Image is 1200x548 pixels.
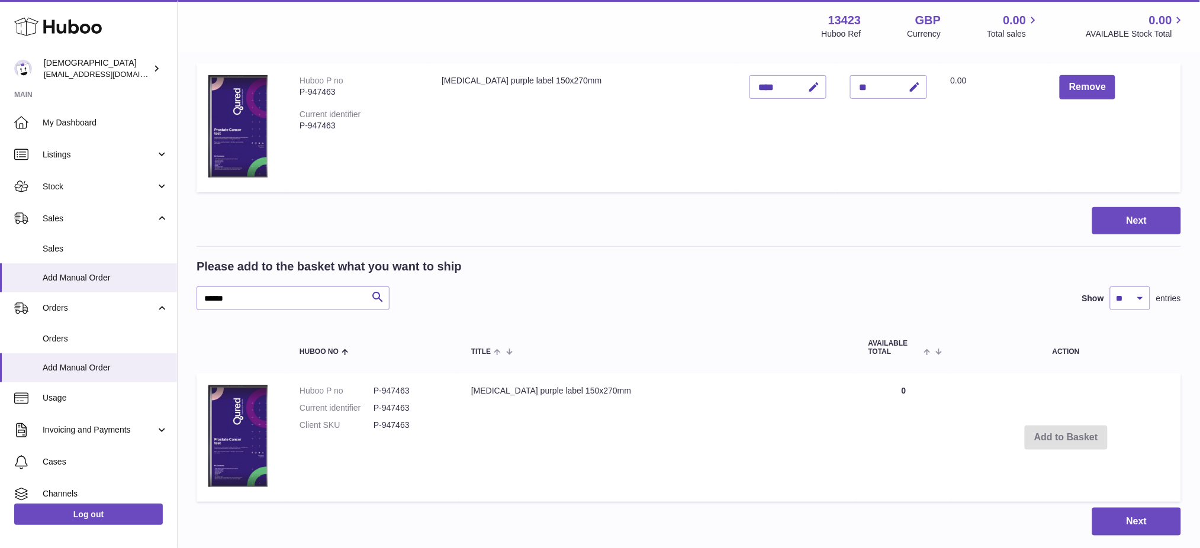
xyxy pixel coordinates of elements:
label: Show [1082,293,1104,304]
div: P-947463 [300,86,418,98]
span: Add Manual Order [43,362,168,373]
td: 0 [857,373,951,502]
span: Orders [43,333,168,344]
span: 0.00 [951,76,967,85]
span: Usage [43,392,168,404]
div: Currency [908,28,941,40]
span: Huboo no [300,348,339,356]
img: Prostate Cancer purple label 150x270mm [208,385,268,488]
a: 0.00 Total sales [987,12,1040,40]
div: P-947463 [300,120,418,131]
a: Log out [14,504,163,525]
span: entries [1156,293,1181,304]
td: [MEDICAL_DATA] purple label 150x270mm [430,63,737,192]
span: Channels [43,488,168,499]
span: Orders [43,302,156,314]
span: Invoicing and Payments [43,424,156,436]
span: Stock [43,181,156,192]
span: My Dashboard [43,117,168,128]
span: [EMAIL_ADDRESS][DOMAIN_NAME] [44,69,174,79]
dt: Current identifier [300,402,374,414]
span: Title [471,348,491,356]
dt: Client SKU [300,420,374,431]
h2: Please add to the basket what you want to ship [197,259,462,275]
div: Huboo Ref [822,28,861,40]
button: Next [1092,508,1181,536]
strong: GBP [915,12,941,28]
td: [MEDICAL_DATA] purple label 150x270mm [459,373,857,502]
img: internalAdmin-13423@internal.huboo.com [14,60,32,78]
div: Huboo P no [300,76,343,85]
span: AVAILABLE Total [868,340,921,355]
strong: 13423 [828,12,861,28]
span: 0.00 [1003,12,1027,28]
a: 0.00 AVAILABLE Stock Total [1086,12,1186,40]
span: Total sales [987,28,1040,40]
dd: P-947463 [374,402,448,414]
span: Listings [43,149,156,160]
span: Sales [43,213,156,224]
span: 0.00 [1149,12,1172,28]
div: Current identifier [300,109,361,119]
dd: P-947463 [374,420,448,431]
img: Prostate Cancer purple label 150x270mm [208,75,268,178]
dd: P-947463 [374,385,448,397]
span: Cases [43,456,168,468]
span: Add Manual Order [43,272,168,283]
dt: Huboo P no [300,385,374,397]
span: AVAILABLE Stock Total [1086,28,1186,40]
th: Action [951,328,1181,367]
button: Next [1092,207,1181,235]
button: Remove [1060,75,1115,99]
span: Sales [43,243,168,254]
div: [DEMOGRAPHIC_DATA] [44,57,150,80]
